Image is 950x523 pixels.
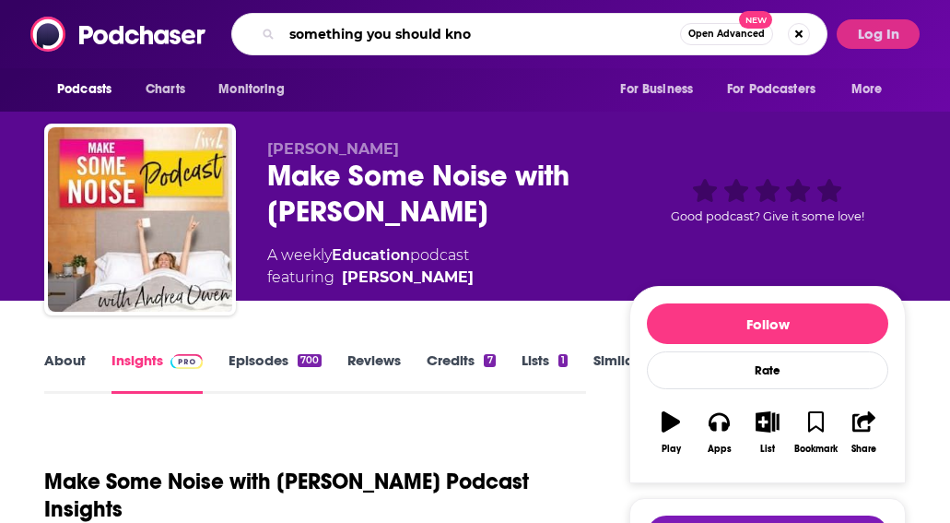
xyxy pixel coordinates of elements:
[484,354,495,367] div: 7
[760,444,775,455] div: List
[48,127,232,312] img: Make Some Noise with Andrea Owen
[111,351,203,394] a: InsightsPodchaser Pro
[851,77,883,102] span: More
[620,77,693,102] span: For Business
[170,354,203,369] img: Podchaser Pro
[671,209,864,223] span: Good podcast? Give it some love!
[647,351,888,389] div: Rate
[739,11,772,29] span: New
[727,77,815,102] span: For Podcasters
[342,267,474,289] a: [PERSON_NAME]
[680,23,773,45] button: Open AdvancedNew
[607,72,716,107] button: open menu
[44,351,86,394] a: About
[427,351,495,394] a: Credits7
[231,13,827,55] div: Search podcasts, credits, & more...
[44,72,135,107] button: open menu
[744,399,792,466] button: List
[837,19,920,49] button: Log In
[218,77,284,102] span: Monitoring
[229,351,322,394] a: Episodes700
[794,444,838,455] div: Bookmark
[629,140,906,256] div: Good podcast? Give it some love!
[282,19,680,49] input: Search podcasts, credits, & more...
[298,354,322,367] div: 700
[558,354,568,367] div: 1
[522,351,568,394] a: Lists1
[267,244,474,289] div: A weekly podcast
[647,303,888,344] button: Follow
[205,72,308,107] button: open menu
[840,399,888,466] button: Share
[708,444,732,455] div: Apps
[30,17,207,52] img: Podchaser - Follow, Share and Rate Podcasts
[347,351,401,394] a: Reviews
[695,399,743,466] button: Apps
[839,72,906,107] button: open menu
[146,77,185,102] span: Charts
[715,72,842,107] button: open menu
[44,468,609,523] h1: Make Some Noise with [PERSON_NAME] Podcast Insights
[662,444,681,455] div: Play
[267,140,399,158] span: [PERSON_NAME]
[134,72,196,107] a: Charts
[267,267,474,289] span: featuring
[593,351,639,394] a: Similar
[332,246,410,264] a: Education
[851,444,876,455] div: Share
[57,77,111,102] span: Podcasts
[647,399,695,466] button: Play
[688,30,765,39] span: Open Advanced
[792,399,839,466] button: Bookmark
